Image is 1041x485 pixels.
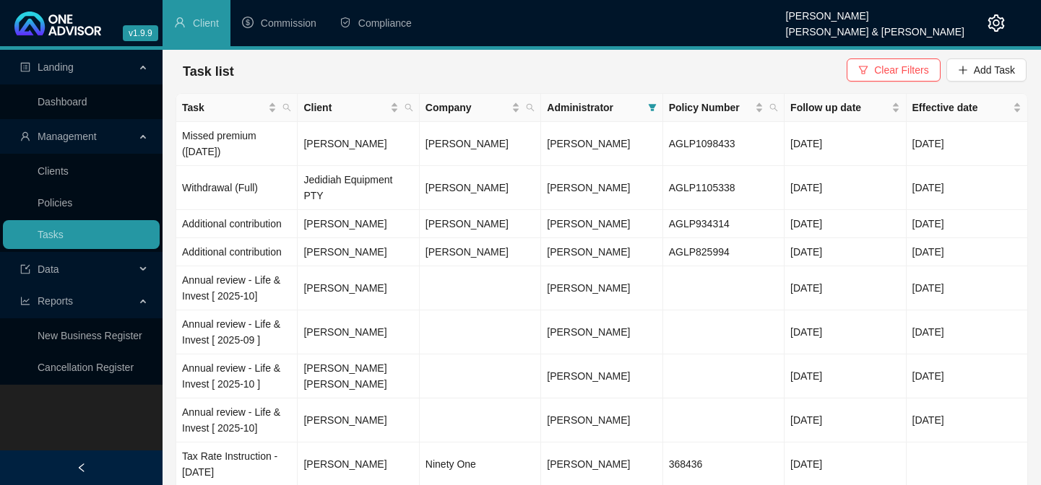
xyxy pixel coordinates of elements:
div: [PERSON_NAME] & [PERSON_NAME] [786,19,964,35]
td: Annual review - Life & Invest [ 2025-09 ] [176,310,298,354]
a: Clients [38,165,69,177]
span: Add Task [974,62,1015,78]
td: Additional contribution [176,210,298,238]
a: Cancellation Register [38,362,134,373]
span: search [526,103,535,112]
th: Follow up date [785,94,906,122]
span: search [523,97,537,118]
td: AGLP825994 [663,238,785,266]
span: Company [426,100,509,115]
span: [PERSON_NAME] [547,414,630,426]
span: Follow up date [790,100,888,115]
td: [PERSON_NAME] [298,210,419,238]
span: search [402,97,416,118]
td: [DATE] [785,166,906,210]
img: 2df55531c6924b55f21c4cf5d4484680-logo-light.svg [14,12,101,35]
th: Effective date [907,94,1028,122]
span: Compliance [358,17,412,29]
td: [DATE] [907,354,1028,398]
td: AGLP1105338 [663,166,785,210]
td: Annual review - Life & Invest [ 2025-10] [176,266,298,310]
th: Policy Number [663,94,785,122]
td: [PERSON_NAME] [298,238,419,266]
span: user [174,17,186,28]
span: filter [645,97,660,118]
td: [PERSON_NAME] [420,210,541,238]
td: [DATE] [785,398,906,442]
td: [DATE] [785,122,906,166]
span: import [20,264,30,274]
td: Missed premium ([DATE]) [176,122,298,166]
td: [PERSON_NAME] [298,122,419,166]
span: Reports [38,295,73,307]
td: AGLP934314 [663,210,785,238]
td: Annual review - Life & Invest [ 2025-10] [176,398,298,442]
span: [PERSON_NAME] [547,370,630,382]
span: search [405,103,413,112]
a: Policies [38,197,72,209]
th: Company [420,94,541,122]
span: search [280,97,294,118]
span: left [77,463,87,473]
span: Landing [38,61,74,73]
td: [DATE] [907,166,1028,210]
td: [PERSON_NAME] [420,122,541,166]
td: [DATE] [785,266,906,310]
span: [PERSON_NAME] [547,282,630,294]
th: Task [176,94,298,122]
span: Commission [261,17,316,29]
span: [PERSON_NAME] [547,138,630,149]
td: [DATE] [907,238,1028,266]
span: plus [958,65,968,75]
span: Data [38,263,59,275]
span: [PERSON_NAME] [547,326,630,338]
span: Client [303,100,386,115]
td: [DATE] [907,398,1028,442]
td: [DATE] [907,210,1028,238]
td: Jedidiah Equipment PTY [298,166,419,210]
td: [DATE] [907,266,1028,310]
span: user [20,131,30,141]
span: Administrator [547,100,642,115]
span: search [769,103,778,112]
span: filter [648,103,657,112]
button: Clear Filters [847,58,940,82]
a: Tasks [38,229,64,240]
span: Clear Filters [874,62,928,78]
td: [PERSON_NAME] [420,166,541,210]
span: v1.9.9 [123,25,158,41]
span: search [282,103,291,112]
span: setting [988,14,1005,32]
a: New Business Register [38,330,142,341]
span: [PERSON_NAME] [547,218,630,230]
td: [DATE] [785,310,906,354]
span: line-chart [20,296,30,306]
a: Dashboard [38,96,87,108]
td: Withdrawal (Full) [176,166,298,210]
span: Task [182,100,265,115]
span: [PERSON_NAME] [547,182,630,193]
td: Additional contribution [176,238,298,266]
td: [PERSON_NAME] [420,238,541,266]
span: search [766,97,781,118]
td: [PERSON_NAME] [PERSON_NAME] [298,354,419,398]
td: [DATE] [785,210,906,238]
td: [DATE] [785,354,906,398]
span: Management [38,131,97,142]
td: [PERSON_NAME] [298,398,419,442]
button: Add Task [946,58,1027,82]
td: Annual review - Life & Invest [ 2025-10 ] [176,354,298,398]
td: [DATE] [785,238,906,266]
th: Client [298,94,419,122]
span: Policy Number [669,100,752,115]
span: Effective date [912,100,1010,115]
div: [PERSON_NAME] [786,4,964,19]
td: [DATE] [907,310,1028,354]
span: [PERSON_NAME] [547,246,630,258]
span: [PERSON_NAME] [547,458,630,470]
td: [PERSON_NAME] [298,310,419,354]
span: safety [340,17,351,28]
td: [DATE] [907,122,1028,166]
td: AGLP1098433 [663,122,785,166]
td: [PERSON_NAME] [298,266,419,310]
